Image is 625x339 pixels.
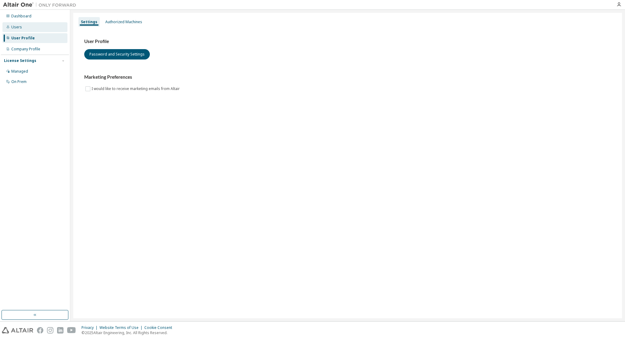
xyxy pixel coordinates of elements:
div: Cookie Consent [144,325,176,330]
label: I would like to receive marketing emails from Altair [92,85,181,92]
button: Password and Security Settings [84,49,150,60]
div: On Prem [11,79,27,84]
div: Dashboard [11,14,31,19]
h3: User Profile [84,38,611,45]
div: Privacy [81,325,99,330]
div: User Profile [11,36,35,41]
img: altair_logo.svg [2,327,33,334]
img: linkedin.svg [57,327,63,334]
img: instagram.svg [47,327,53,334]
div: Users [11,25,22,30]
h3: Marketing Preferences [84,74,611,80]
p: © 2025 Altair Engineering, Inc. All Rights Reserved. [81,330,176,335]
div: Settings [81,20,97,24]
div: Authorized Machines [105,20,142,24]
img: Altair One [3,2,79,8]
div: License Settings [4,58,36,63]
img: youtube.svg [67,327,76,334]
img: facebook.svg [37,327,43,334]
div: Company Profile [11,47,40,52]
div: Managed [11,69,28,74]
div: Website Terms of Use [99,325,144,330]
